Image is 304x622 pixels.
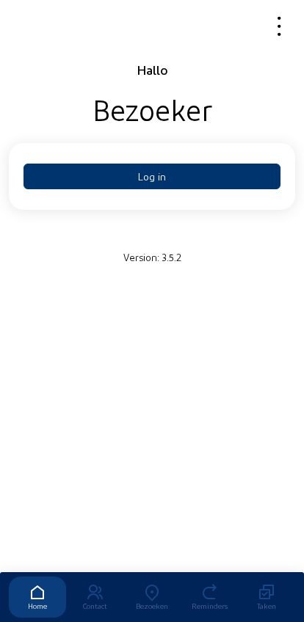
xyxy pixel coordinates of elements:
[66,601,123,610] div: Contact
[123,251,181,263] small: Version: 3.5.2
[9,61,295,78] div: Hallo
[238,577,295,618] a: Taken
[181,601,238,610] div: Reminders
[238,601,295,610] div: Taken
[9,577,66,618] a: Home
[66,577,123,618] a: Contact
[181,577,238,618] a: Reminders
[123,601,181,610] div: Bezoeken
[9,90,295,127] div: Bezoeker
[23,164,281,189] button: Log in
[9,601,66,610] div: Home
[123,577,181,618] a: Bezoeken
